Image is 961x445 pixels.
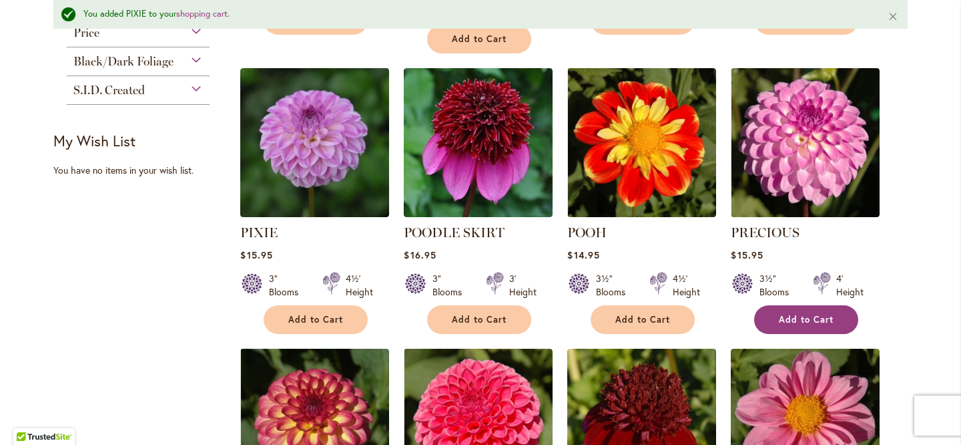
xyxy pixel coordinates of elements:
[731,207,880,220] a: PRECIOUS
[759,272,797,299] div: 3½" Blooms
[404,225,505,241] a: POODLE SKIRT
[73,25,99,40] span: Price
[754,305,858,334] button: Add to Cart
[596,272,633,299] div: 3½" Blooms
[432,272,470,299] div: 3" Blooms
[240,68,389,217] img: PIXIE
[404,68,553,217] img: POODLE SKIRT
[264,305,368,334] button: Add to Cart
[404,207,553,220] a: POODLE SKIRT
[240,207,389,220] a: PIXIE
[427,25,531,53] button: Add to Cart
[779,314,834,325] span: Add to Cart
[452,33,507,45] span: Add to Cart
[288,314,343,325] span: Add to Cart
[731,249,763,261] span: $15.95
[567,207,716,220] a: POOH
[673,272,700,299] div: 4½' Height
[73,83,145,98] span: S.I.D. Created
[615,314,670,325] span: Add to Cart
[731,225,799,241] a: PRECIOUS
[346,272,373,299] div: 4½' Height
[240,249,272,261] span: $15.95
[836,272,864,299] div: 4' Height
[269,272,306,299] div: 3" Blooms
[427,305,531,334] button: Add to Cart
[10,398,47,435] iframe: Launch Accessibility Center
[731,68,880,217] img: PRECIOUS
[83,8,868,21] div: You added PIXIE to your .
[452,314,507,325] span: Add to Cart
[176,8,228,19] a: shopping cart
[591,305,695,334] button: Add to Cart
[404,249,436,261] span: $16.95
[567,225,607,241] a: POOH
[73,54,174,69] span: Black/Dark Foliage
[509,272,537,299] div: 3' Height
[567,249,599,261] span: $14.95
[53,131,135,150] strong: My Wish List
[567,68,716,217] img: POOH
[53,164,232,177] div: You have no items in your wish list.
[240,225,278,241] a: PIXIE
